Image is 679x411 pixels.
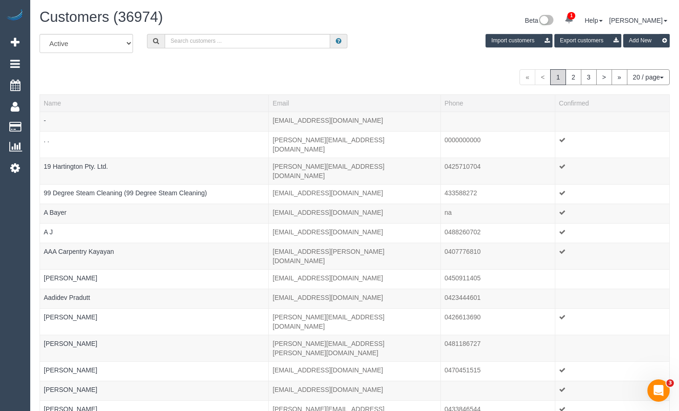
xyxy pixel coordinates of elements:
th: Name [40,94,269,112]
td: Name [40,204,269,223]
img: Automaid Logo [6,9,24,22]
td: Name [40,131,269,158]
td: Confirmed [555,335,669,361]
span: < [535,69,551,85]
div: Tags [44,394,265,397]
td: Confirmed [555,158,669,184]
td: Email [269,289,440,308]
td: Phone [440,158,555,184]
a: AAA Carpentry Kayayan [44,248,114,255]
div: Tags [44,217,265,219]
td: Email [269,243,440,269]
td: Phone [440,308,555,335]
td: Email [269,204,440,223]
td: Phone [440,204,555,223]
input: Search customers ... [165,34,331,48]
div: Tags [44,256,265,259]
td: Email [269,184,440,204]
a: [PERSON_NAME] [44,340,97,347]
div: Tags [44,171,265,173]
td: Phone [440,112,555,131]
td: Phone [440,289,555,308]
a: [PERSON_NAME] [44,274,97,282]
td: Name [40,335,269,361]
div: Tags [44,348,265,351]
td: Name [40,269,269,289]
img: New interface [538,15,553,27]
span: Customers (36974) [40,9,163,25]
a: [PERSON_NAME] [44,366,97,374]
td: Confirmed [555,184,669,204]
a: 1 [560,9,578,30]
iframe: Intercom live chat [647,379,670,402]
td: Confirmed [555,269,669,289]
a: - [44,117,46,124]
td: Name [40,243,269,269]
span: 3 [666,379,674,387]
span: « [519,69,535,85]
a: > [596,69,612,85]
a: 3 [581,69,597,85]
span: 1 [550,69,566,85]
td: Phone [440,381,555,400]
td: Confirmed [555,223,669,243]
td: Name [40,381,269,400]
div: Tags [44,198,265,200]
a: A Bayer [44,209,67,216]
td: Phone [440,184,555,204]
td: Name [40,158,269,184]
td: Name [40,361,269,381]
td: Phone [440,335,555,361]
div: Tags [44,125,265,127]
th: Confirmed [555,94,669,112]
td: Email [269,381,440,400]
a: [PERSON_NAME] [44,313,97,321]
td: Email [269,308,440,335]
nav: Pagination navigation [519,69,670,85]
a: Aadidev Pradutt [44,294,90,301]
td: Confirmed [555,131,669,158]
div: Tags [44,375,265,377]
td: Confirmed [555,381,669,400]
td: Email [269,131,440,158]
td: Name [40,184,269,204]
td: Name [40,223,269,243]
td: Email [269,269,440,289]
a: 99 Degree Steam Cleaning (99 Degree Steam Cleaning) [44,189,207,197]
td: Email [269,223,440,243]
button: Add New [623,34,670,47]
th: Phone [440,94,555,112]
a: 2 [566,69,581,85]
td: Phone [440,361,555,381]
td: Confirmed [555,361,669,381]
td: Name [40,289,269,308]
a: Help [585,17,603,24]
td: Phone [440,131,555,158]
td: Phone [440,243,555,269]
a: [PERSON_NAME] [609,17,667,24]
a: » [612,69,627,85]
a: 19 Hartington Pty. Ltd. [44,163,108,170]
td: Confirmed [555,243,669,269]
td: Phone [440,269,555,289]
td: Name [40,112,269,131]
a: Beta [525,17,554,24]
td: Name [40,308,269,335]
div: Tags [44,237,265,239]
td: Email [269,335,440,361]
td: Confirmed [555,289,669,308]
button: Import customers [486,34,553,47]
td: Confirmed [555,204,669,223]
a: [PERSON_NAME] [44,386,97,393]
td: Confirmed [555,112,669,131]
div: Tags [44,302,265,305]
span: 1 [567,12,575,20]
a: . . [44,136,49,144]
div: Tags [44,145,265,147]
td: Confirmed [555,308,669,335]
div: Tags [44,322,265,324]
td: Phone [440,223,555,243]
a: A J [44,228,53,236]
div: Tags [44,283,265,285]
